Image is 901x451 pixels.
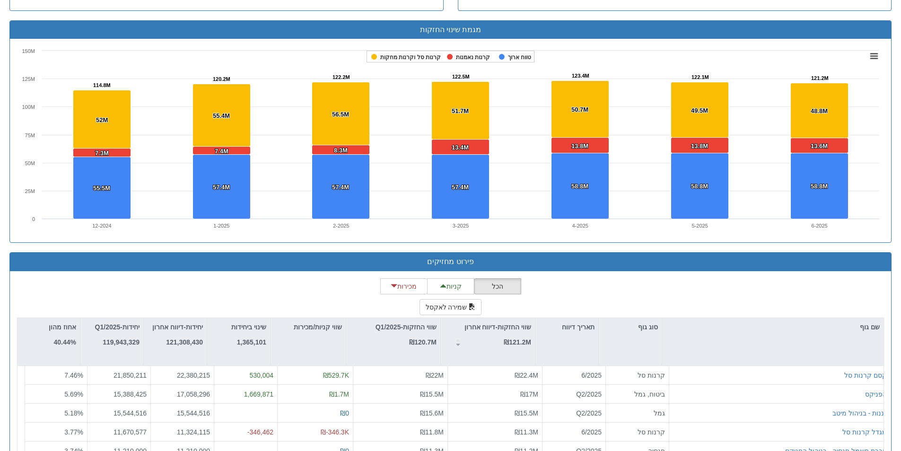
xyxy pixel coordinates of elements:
span: ₪22.4M [515,371,538,379]
tspan: קרנות נאמנות [456,54,490,61]
div: 5.69 % [29,389,83,398]
tspan: 51.7M [452,107,469,115]
tspan: 122.1M [691,74,709,80]
button: גננות - בניהול מיטב [832,408,887,417]
div: תאריך דיווח [535,318,598,336]
text: 25M [25,188,35,194]
button: מגדל קרנות סל [842,427,887,436]
strong: ₪121.2M [504,338,531,346]
button: מכירות [380,278,428,294]
text: 3-2025 [453,223,469,229]
div: שם גוף [662,318,884,336]
div: ביטוח, גמל [610,389,665,398]
p: יחידות-Q1/2025 [95,322,140,332]
span: ₪15.5M [515,409,538,416]
div: 21,850,211 [91,371,147,380]
div: 15,544,516 [91,408,147,417]
text: 75M [25,133,35,138]
div: 6/2025 [546,371,602,380]
span: ₪15.6M [420,409,444,416]
button: הפניקס [865,389,887,398]
div: 17,058,296 [155,389,210,398]
p: שווי החזקות-Q1/2025 [376,322,437,332]
div: Q2/2025 [546,389,602,398]
tspan: 13.4M [452,144,469,151]
tspan: טווח ארוך [508,54,531,61]
tspan: 120.2M [213,76,230,82]
span: ₪529.7K [323,371,349,379]
div: 22,380,215 [155,371,210,380]
strong: 1,365,101 [237,338,266,346]
div: 7.46 % [29,371,83,380]
div: 3.77 % [29,427,83,436]
div: 15,388,425 [91,389,147,398]
text: 100M [22,104,35,110]
tspan: 56.5M [332,111,349,118]
text: 5-2025 [692,223,708,229]
tspan: 122.5M [452,74,470,80]
div: 530,004 [218,371,273,380]
text: 4-2025 [572,223,588,229]
strong: ₪120.7M [409,338,437,346]
strong: 119,943,329 [103,338,140,346]
tspan: 13.6M [811,142,828,150]
button: קניות [427,278,474,294]
text: 50M [25,160,35,166]
div: -346,462 [218,427,273,436]
tspan: 55.5M [93,185,110,192]
tspan: 57.4M [213,184,230,191]
tspan: קרנות סל וקרנות מחקות [380,54,441,61]
text: 12-2024 [92,223,111,229]
text: 0 [32,216,35,222]
tspan: 52M [96,116,108,124]
tspan: 13.8M [571,142,588,150]
div: Q2/2025 [546,408,602,417]
tspan: 58.8M [691,183,708,190]
tspan: 121.2M [811,75,829,81]
strong: 121,308,430 [166,338,203,346]
text: 6-2025 [811,223,827,229]
button: שמירה לאקסל [420,299,482,315]
tspan: 55.4M [213,112,230,119]
span: ₪11.8M [420,428,444,435]
span: ₪22M [426,371,444,379]
div: 11,670,577 [91,427,147,436]
tspan: 114.8M [93,82,111,88]
div: שווי קניות/מכירות [271,318,346,336]
text: 1-2025 [213,223,229,229]
tspan: 122.2M [332,74,350,80]
h3: פירוט מחזיקים [17,257,884,266]
tspan: 57.4M [452,184,469,191]
tspan: 7.3M [95,150,109,157]
p: שווי החזקות-דיווח אחרון [464,322,531,332]
tspan: 123.4M [572,73,589,79]
tspan: 57.4M [332,184,349,191]
tspan: 13.8M [691,142,708,150]
p: שינוי ביחידות [231,322,266,332]
div: 6/2025 [546,427,602,436]
div: קרנות סל [610,427,665,436]
div: קרנות סל [610,371,665,380]
span: ₪11.3M [515,428,538,435]
div: 1,669,871 [218,389,273,398]
div: 15,544,516 [155,408,210,417]
h3: מגמת שינוי החזקות [17,26,884,34]
div: 5.18 % [29,408,83,417]
tspan: 49.5M [691,107,708,114]
button: הכל [474,278,521,294]
div: סוג גוף [599,318,662,336]
text: 125M [22,76,35,82]
button: קסם קרנות סל [844,371,887,380]
tspan: 7.4M [215,148,228,155]
p: יחידות-דיווח אחרון [152,322,203,332]
tspan: 50.7M [571,106,588,113]
div: 11,324,115 [155,427,210,436]
tspan: 8.3M [334,147,348,154]
tspan: 58.8M [571,183,588,190]
span: ₪0 [340,409,349,416]
tspan: 58.8M [811,183,828,190]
